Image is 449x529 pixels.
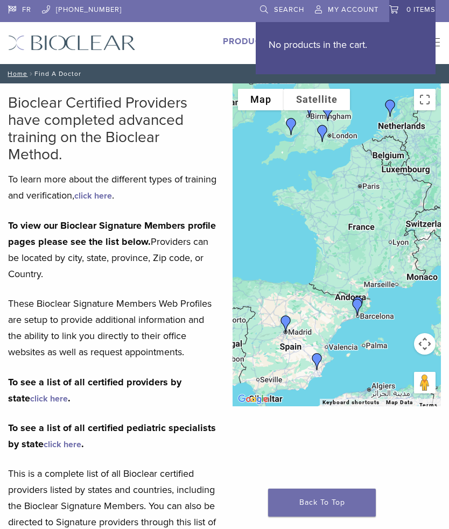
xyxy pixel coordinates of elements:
[304,349,330,375] div: Dr. Alvaro Ferrando
[30,393,68,404] a: click here
[8,295,216,360] p: These Bioclear Signature Members Web Profiles are setup to provide additional information and the...
[273,311,299,337] div: Carmen Martin
[284,89,350,110] button: Show satellite imagery
[406,5,436,14] span: 0 items
[238,89,284,110] button: Show street map
[74,191,112,201] a: click here
[278,114,304,139] div: Dr. Mark Vincent
[235,392,271,406] a: Open this area in Google Maps (opens a new window)
[414,89,436,110] button: Toggle fullscreen view
[27,71,34,76] span: /
[8,94,216,163] h2: Bioclear Certified Providers have completed advanced training on the Bioclear Method.
[322,399,380,406] button: Keyboard shortcuts
[328,5,378,14] span: My Account
[8,376,181,404] strong: To see a list of all certified providers by state .
[8,220,216,248] strong: To view our Bioclear Signature Members profile pages please see the list below.
[377,95,403,121] div: Dr. Mercedes Robles-Medina
[8,422,216,450] strong: To see a list of all certified pediatric specialists by state .
[414,372,436,393] button: Drag Pegman onto the map to open Street View
[223,36,273,47] a: Products
[235,392,271,406] img: Google
[8,217,216,282] p: Providers can be located by city, state, province, Zip code, or Country.
[310,121,335,146] div: Dr. Richard Brooks
[345,292,371,318] div: Dr. Nadezwda Pinedo Piñango
[8,35,136,51] img: Bioclear
[345,294,370,320] div: Dr. Patricia Gatón
[420,35,441,51] nav: Primary Navigation
[414,333,436,355] button: Map camera controls
[4,70,27,77] a: Home
[44,439,81,450] a: click here
[8,171,216,203] p: To learn more about the different types of training and verification, .
[274,5,304,14] span: Search
[315,100,341,125] div: Dr. Shuk Yin, Yip
[269,37,423,53] p: No products in the cart.
[419,402,438,408] a: Terms (opens in new tab)
[386,399,413,406] button: Map Data
[268,489,376,517] a: Back To Top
